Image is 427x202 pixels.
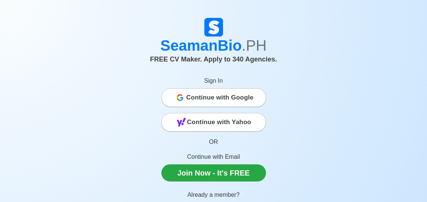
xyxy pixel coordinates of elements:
p: Already a member? [161,190,266,199]
h1: SeamanBio [40,37,387,54]
p: Continue with Email [161,152,266,161]
img: Logo [204,18,223,37]
span: FREE CV Maker. Apply to 340 Agencies. [150,56,277,63]
button: Continue with Google [161,88,266,107]
button: Continue with Yahoo [161,113,266,132]
a: Join Now - It's FREE [161,164,266,182]
p: OR [161,138,266,146]
span: Continue with Google [186,90,254,105]
span: Continue with Yahoo [187,115,251,130]
span: .PH [242,37,267,54]
p: Sign In [161,76,266,85]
